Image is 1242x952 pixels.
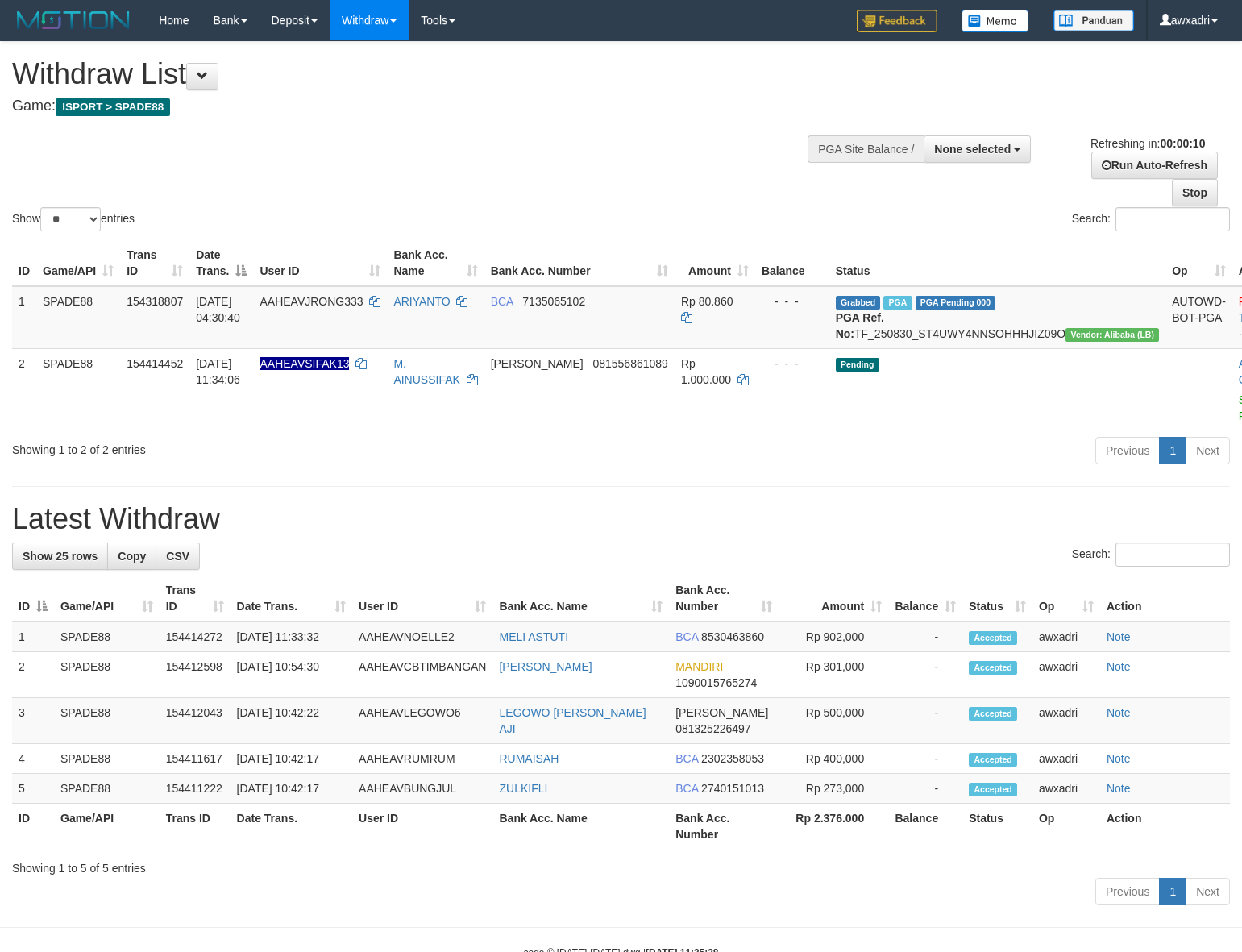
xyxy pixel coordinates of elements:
[160,744,231,774] td: 154411617
[779,576,888,622] th: Amount: activate to sort column ascending
[231,652,352,698] td: [DATE] 10:54:30
[1159,878,1186,905] a: 1
[231,744,352,774] td: [DATE] 10:42:17
[12,240,36,286] th: ID
[1065,328,1159,342] span: Vendor URL: https://dashboard.q2checkout.com/secure
[107,543,156,570] a: Copy
[1100,576,1230,622] th: Action
[160,804,231,850] th: Trans ID
[352,622,492,652] td: AAHEAVNOELLE2
[969,783,1017,796] span: Accepted
[23,550,98,563] span: Show 25 rows
[1165,286,1232,349] td: AUTOWD-BOT-PGA
[120,240,189,286] th: Trans ID: activate to sort column ascending
[1032,698,1100,744] td: awxadri
[675,676,757,689] span: Copy 1090015765274 to clipboard
[231,804,352,850] th: Date Trans.
[1165,240,1232,286] th: Op: activate to sort column ascending
[675,706,768,719] span: [PERSON_NAME]
[491,295,513,308] span: BCA
[916,296,996,310] span: PGA Pending
[492,576,669,622] th: Bank Acc. Name: activate to sort column ascending
[393,357,459,386] a: M. AINUSSIFAK
[522,295,585,308] span: Copy 7135065102 to clipboard
[231,622,352,652] td: [DATE] 11:33:32
[1053,10,1134,31] img: panduan.png
[1186,878,1230,905] a: Next
[888,652,962,698] td: -
[160,652,231,698] td: 154412598
[779,698,888,744] td: Rp 500,000
[260,357,349,370] span: Nama rekening ada tanda titik/strip, harap diedit
[1095,437,1160,464] a: Previous
[54,774,160,804] td: SPADE88
[160,774,231,804] td: 154411222
[1091,152,1218,179] a: Run Auto-Refresh
[888,804,962,850] th: Balance
[196,295,240,324] span: [DATE] 04:30:40
[1032,622,1100,652] td: awxadri
[934,143,1011,156] span: None selected
[779,804,888,850] th: Rp 2.376.000
[253,240,387,286] th: User ID: activate to sort column ascending
[12,804,54,850] th: ID
[499,752,559,765] a: RUMAISAH
[54,622,160,652] td: SPADE88
[1072,207,1230,231] label: Search:
[681,295,733,308] span: Rp 80.860
[888,774,962,804] td: -
[779,652,888,698] td: Rp 301,000
[499,660,592,673] a: [PERSON_NAME]
[1032,804,1100,850] th: Op
[36,348,120,430] td: SPADE88
[675,660,723,673] span: MANDIRI
[387,240,484,286] th: Bank Acc. Name: activate to sort column ascending
[1107,660,1131,673] a: Note
[762,355,823,372] div: - - -
[836,358,879,372] span: Pending
[808,135,924,163] div: PGA Site Balance /
[779,774,888,804] td: Rp 273,000
[836,296,881,310] span: Grabbed
[166,550,189,563] span: CSV
[231,698,352,744] td: [DATE] 10:42:22
[1107,706,1131,719] a: Note
[160,622,231,652] td: 154414272
[491,357,584,370] span: [PERSON_NAME]
[669,576,779,622] th: Bank Acc. Number: activate to sort column ascending
[36,240,120,286] th: Game/API: activate to sort column ascending
[969,753,1017,767] span: Accepted
[1032,744,1100,774] td: awxadri
[924,135,1031,163] button: None selected
[1095,878,1160,905] a: Previous
[12,652,54,698] td: 2
[969,661,1017,675] span: Accepted
[12,744,54,774] td: 4
[1107,752,1131,765] a: Note
[779,744,888,774] td: Rp 400,000
[1107,630,1131,643] a: Note
[1090,137,1205,150] span: Refreshing in:
[393,295,450,308] a: ARIYANTO
[12,576,54,622] th: ID: activate to sort column descending
[962,10,1029,32] img: Button%20Memo.svg
[1032,774,1100,804] td: awxadri
[1032,576,1100,622] th: Op: activate to sort column ascending
[836,311,884,340] b: PGA Ref. No:
[592,357,667,370] span: Copy 081556861089 to clipboard
[857,10,937,32] img: Feedback.jpg
[12,8,135,32] img: MOTION_logo.png
[829,286,1166,349] td: TF_250830_ST4UWY4NNSOHHHJIZ09O
[675,752,698,765] span: BCA
[54,698,160,744] td: SPADE88
[352,804,492,850] th: User ID
[231,576,352,622] th: Date Trans.: activate to sort column ascending
[669,804,779,850] th: Bank Acc. Number
[36,286,120,349] td: SPADE88
[352,698,492,744] td: AAHEAVLEGOWO6
[54,744,160,774] td: SPADE88
[1100,804,1230,850] th: Action
[260,295,363,308] span: AAHEAVJRONG333
[12,58,812,90] h1: Withdraw List
[883,296,912,310] span: Marked by awxadri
